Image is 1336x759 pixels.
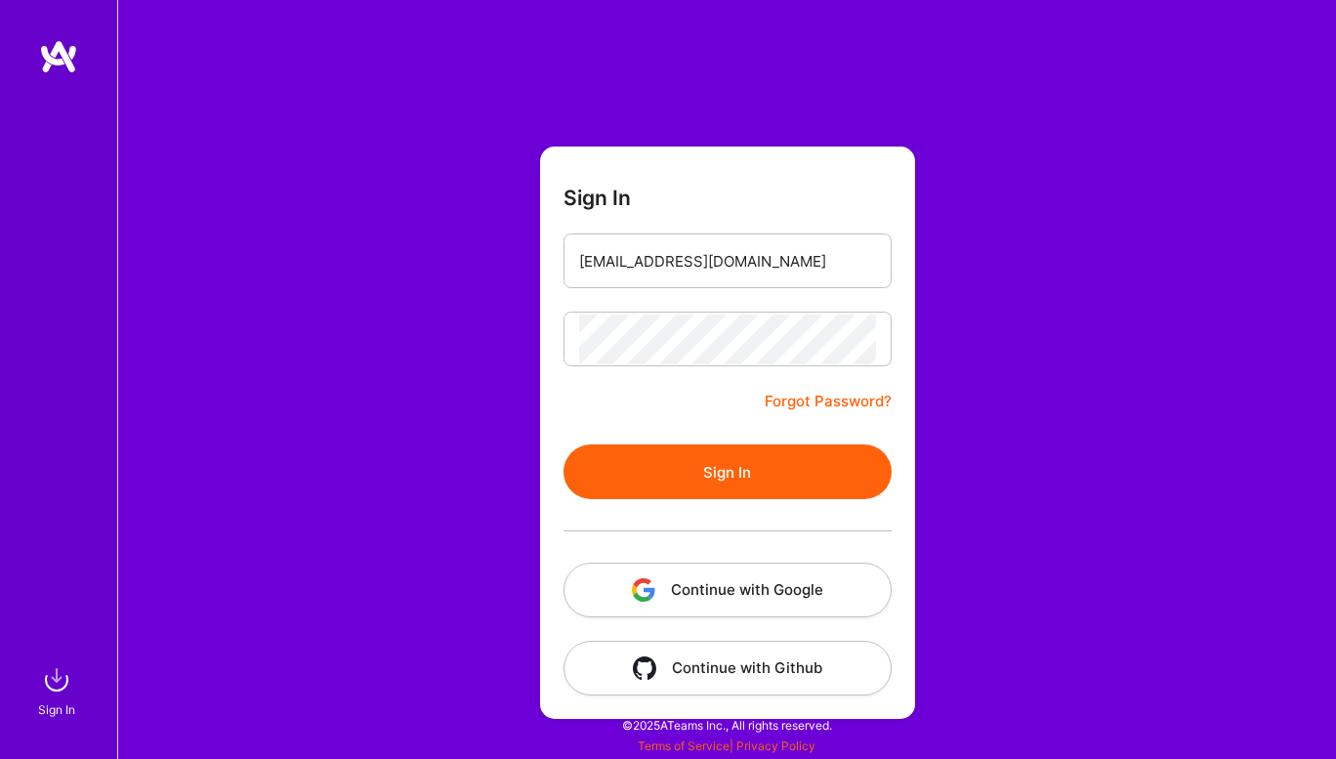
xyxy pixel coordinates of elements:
[633,656,656,680] img: icon
[564,186,631,210] h3: Sign In
[632,578,655,602] img: icon
[638,738,730,753] a: Terms of Service
[638,738,815,753] span: |
[765,390,892,413] a: Forgot Password?
[564,444,892,499] button: Sign In
[39,39,78,74] img: logo
[564,563,892,617] button: Continue with Google
[736,738,815,753] a: Privacy Policy
[41,660,76,720] a: sign inSign In
[117,700,1336,749] div: © 2025 ATeams Inc., All rights reserved.
[37,660,76,699] img: sign in
[564,641,892,696] button: Continue with Github
[38,699,75,720] div: Sign In
[579,236,876,286] input: Email...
